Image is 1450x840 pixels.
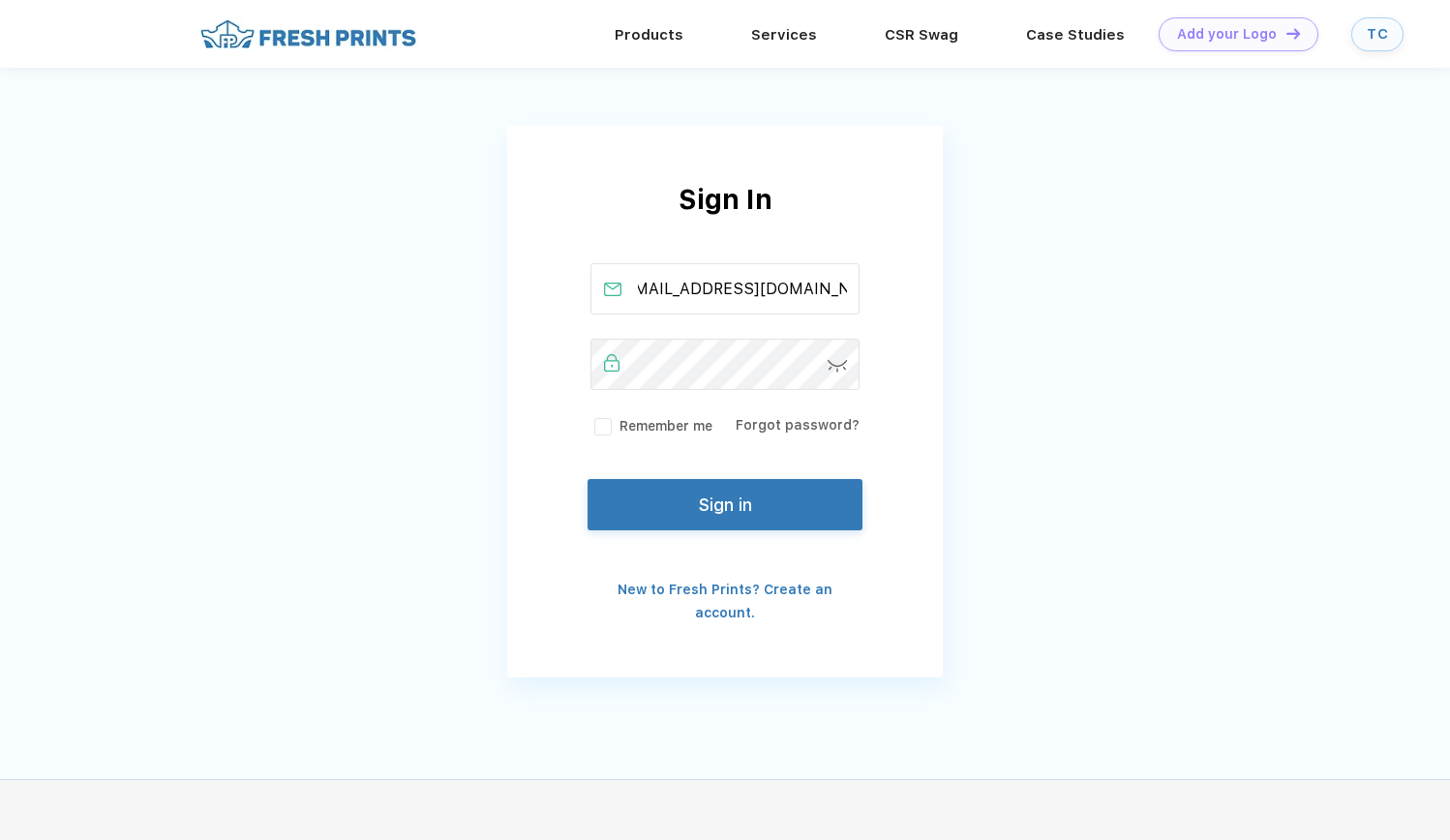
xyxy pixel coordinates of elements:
a: New to Fresh Prints? Create an account. [618,582,832,620]
label: Remember me [590,416,712,436]
img: password-icon.svg [828,360,848,373]
img: password_active.svg [604,354,619,372]
a: Forgot password? [736,417,860,433]
input: Email [590,263,861,315]
button: Sign in [588,479,862,530]
a: TC [1351,17,1404,51]
a: Products [615,26,683,44]
div: TC [1367,26,1388,43]
img: fo%20logo%202.webp [195,17,422,51]
img: email_active.svg [604,283,621,296]
div: Add your Logo [1177,26,1277,43]
div: Sign In [507,179,943,263]
img: DT [1286,28,1300,39]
